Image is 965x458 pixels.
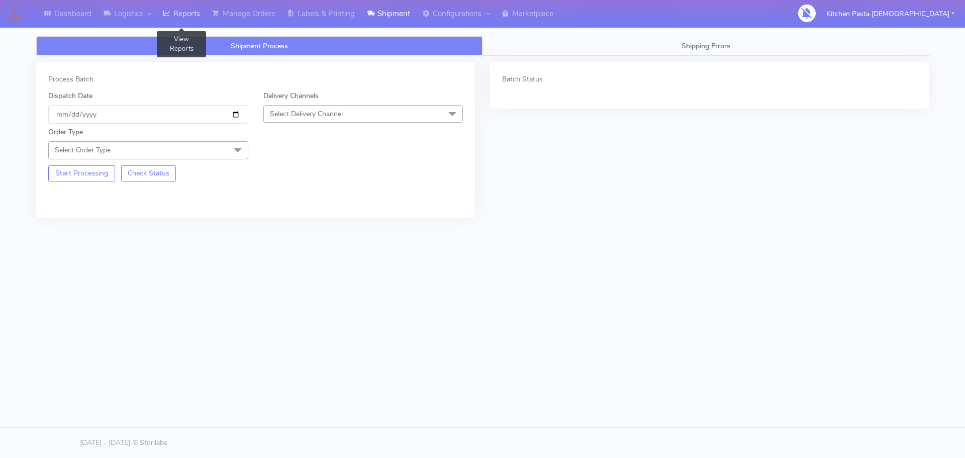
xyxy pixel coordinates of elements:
span: Shipping Errors [682,41,730,51]
span: Select Order Type [55,145,111,155]
button: Kitchen Pasta [DEMOGRAPHIC_DATA] [819,4,962,24]
button: Start Processing [48,165,115,181]
ul: Tabs [36,36,929,56]
label: Delivery Channels [263,90,319,101]
label: Dispatch Date [48,90,92,101]
button: Check Status [121,165,176,181]
div: Batch Status [502,74,917,84]
span: Select Delivery Channel [270,109,343,119]
div: Process Batch [48,74,463,84]
span: Shipment Process [231,41,288,51]
label: Order Type [48,127,83,137]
